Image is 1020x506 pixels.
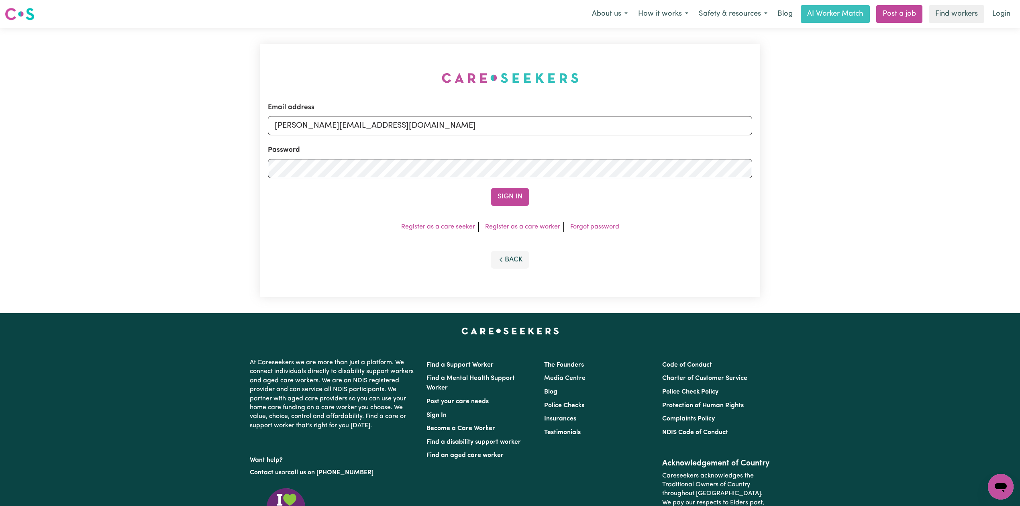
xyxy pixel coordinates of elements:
a: Post a job [876,5,922,23]
a: Charter of Customer Service [662,375,747,382]
h2: Acknowledgement of Country [662,459,770,468]
a: Code of Conduct [662,362,712,368]
a: Register as a care worker [485,224,560,230]
a: Police Checks [544,402,584,409]
p: Want help? [250,453,417,465]
p: At Careseekers we are more than just a platform. We connect individuals directly to disability su... [250,355,417,433]
a: NDIS Code of Conduct [662,429,728,436]
input: Email address [268,116,752,135]
a: Complaints Policy [662,416,715,422]
label: Email address [268,102,314,113]
button: About us [587,6,633,22]
a: Blog [544,389,557,395]
a: Media Centre [544,375,585,382]
img: Careseekers logo [5,7,35,21]
a: Protection of Human Rights [662,402,744,409]
a: Blog [773,5,798,23]
button: Back [491,251,529,269]
a: AI Worker Match [801,5,870,23]
button: Sign In [491,188,529,206]
a: Sign In [426,412,447,418]
a: Forgot password [570,224,619,230]
a: Police Check Policy [662,389,718,395]
p: or [250,465,417,480]
iframe: Button to launch messaging window [988,474,1014,500]
a: Login [987,5,1015,23]
a: Careseekers home page [461,328,559,334]
a: Post your care needs [426,398,489,405]
label: Password [268,145,300,155]
a: Become a Care Worker [426,425,495,432]
a: Testimonials [544,429,581,436]
button: How it works [633,6,694,22]
a: Insurances [544,416,576,422]
a: Find a Mental Health Support Worker [426,375,515,391]
a: Register as a care seeker [401,224,475,230]
a: Find a Support Worker [426,362,494,368]
a: Find an aged care worker [426,452,504,459]
button: Safety & resources [694,6,773,22]
a: Find workers [929,5,984,23]
a: The Founders [544,362,584,368]
a: Careseekers logo [5,5,35,23]
a: call us on [PHONE_NUMBER] [288,469,373,476]
a: Contact us [250,469,282,476]
a: Find a disability support worker [426,439,521,445]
